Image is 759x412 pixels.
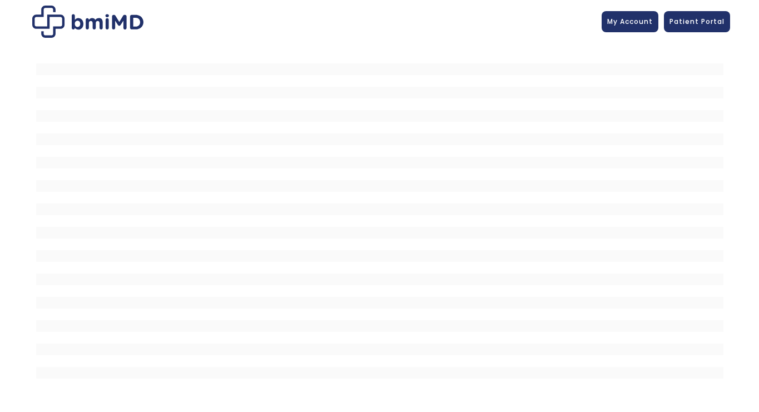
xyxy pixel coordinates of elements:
a: My Account [602,11,658,32]
img: Patient Messaging Portal [32,6,143,38]
iframe: MDI Patient Messaging Portal [36,52,723,385]
a: Patient Portal [664,11,730,32]
span: Patient Portal [669,17,725,26]
span: My Account [607,17,653,26]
